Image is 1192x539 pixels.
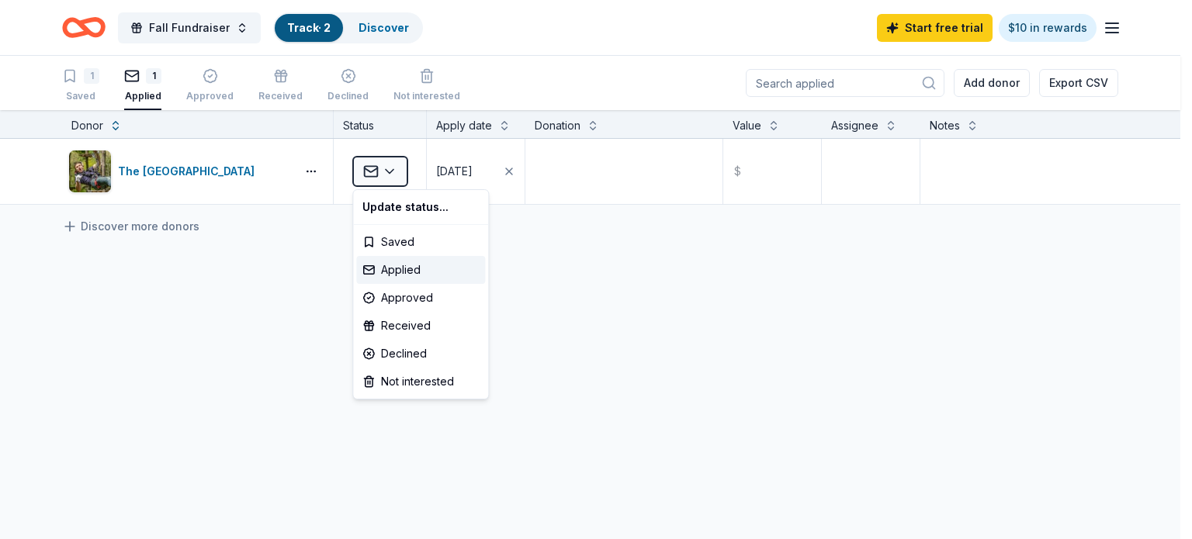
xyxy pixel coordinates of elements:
[356,340,485,368] div: Declined
[356,284,485,312] div: Approved
[356,368,485,396] div: Not interested
[356,193,485,221] div: Update status...
[356,256,485,284] div: Applied
[356,312,485,340] div: Received
[356,228,485,256] div: Saved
